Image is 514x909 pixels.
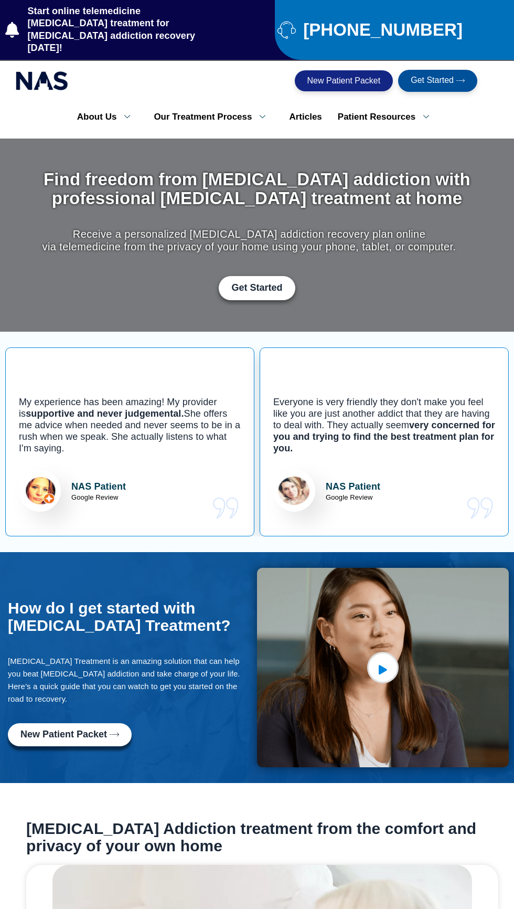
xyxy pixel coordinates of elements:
p: [MEDICAL_DATA] Treatment is an amazing solution that can help you beat [MEDICAL_DATA] addiction a... [8,655,252,705]
p: Everyone is very friendly they don't make you feel like you are just another addict that they are... [273,396,495,454]
span: New Patient Packet [20,730,107,740]
h1: Find freedom from [MEDICAL_DATA] addiction with professional [MEDICAL_DATA] treatment at home [42,170,472,208]
strong: NAS Patient [326,482,380,491]
a: About Us [69,106,146,128]
div: 2 / 5 [260,347,509,537]
a: Start online telemedicine [MEDICAL_DATA] treatment for [MEDICAL_DATA] addiction recovery [DATE]! [5,5,221,55]
span: Get Started [411,76,454,86]
p: My experience has been amazing! My provider is She offers me advice when needed and never seems t... [19,396,241,454]
span: Start online telemedicine [MEDICAL_DATA] treatment for [MEDICAL_DATA] addiction recovery [DATE]! [25,5,221,55]
a: Our Treatment Process [146,106,281,128]
img: Christina Review for National Addiction Specialists Top Rated Suboxone Clinic [273,470,315,512]
span: New Patient Packet [307,77,381,85]
strong: NAS Patient [71,482,126,491]
div: Fill-out this new patient packet form to get started with Suboxone Treatment [8,723,252,746]
a: New Patient Packet [295,70,393,91]
span: Google Review [71,493,118,501]
img: national addiction specialists online suboxone clinic - logo [16,69,68,93]
b: supportive and never judgemental. [26,408,184,419]
a: [PHONE_NUMBER] [277,20,509,39]
span: Google Review [326,493,372,501]
a: Articles [281,106,329,128]
a: New Patient Packet [8,723,132,746]
a: Patient Resources [330,106,445,128]
div: 1 / 5 [5,347,254,537]
div: Get Started with Suboxone Treatment by filling-out this new patient packet form [42,276,472,300]
a: Get Started [398,70,477,92]
a: Get Started [219,276,295,300]
img: Lisa Review for National Addiction Specialists Top Rated Suboxone Clinic [19,470,61,512]
span: [PHONE_NUMBER] [301,24,463,36]
h2: How do I get started with [MEDICAL_DATA] Treatment? [8,599,252,634]
p: Receive a personalized [MEDICAL_DATA] addiction recovery plan online via telemedicine from the pr... [42,228,456,253]
h2: [MEDICAL_DATA] Addiction treatment from the comfort and privacy of your own home [26,820,498,854]
b: very concerned for you and trying to find the best treatment plan for you. [273,420,495,453]
a: video-popup [367,652,399,683]
span: Get Started [231,282,282,294]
